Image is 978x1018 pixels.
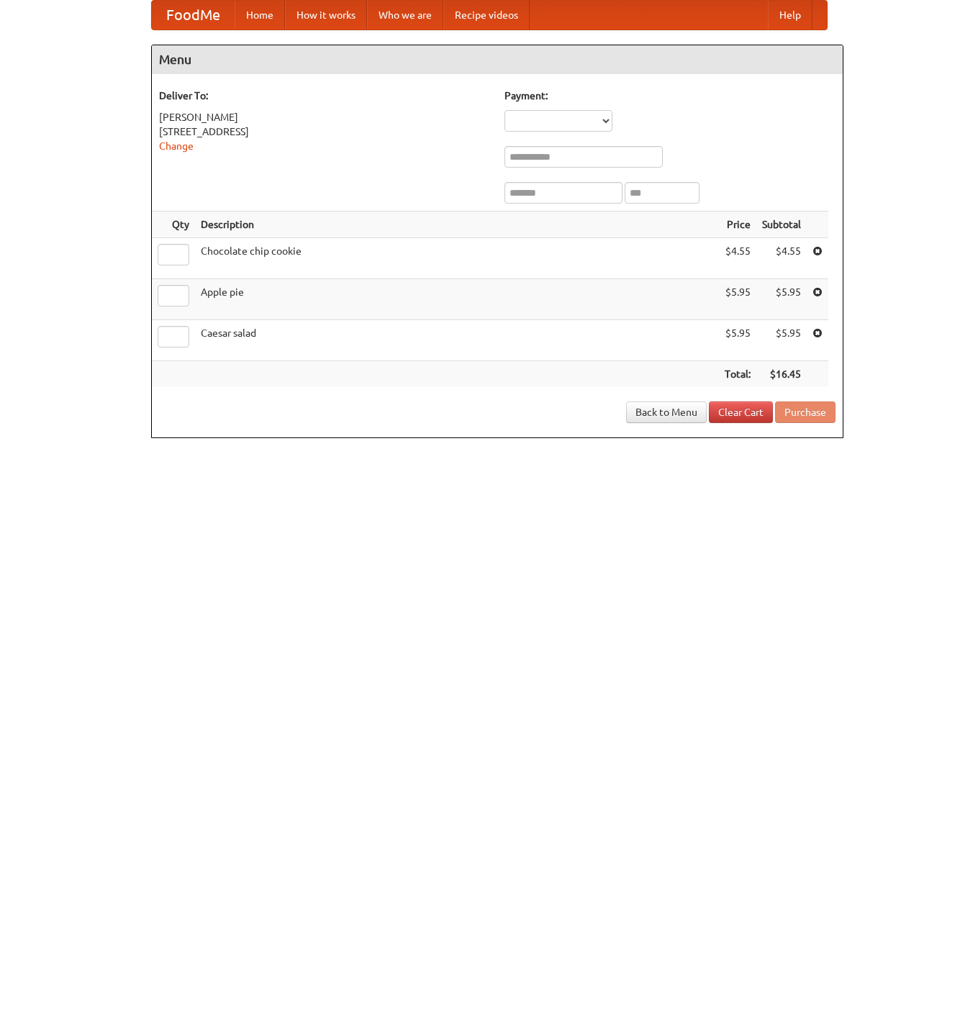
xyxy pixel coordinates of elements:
[152,212,195,238] th: Qty
[159,88,490,103] h5: Deliver To:
[152,45,843,74] h4: Menu
[285,1,367,29] a: How it works
[159,140,194,152] a: Change
[195,279,719,320] td: Apple pie
[719,212,756,238] th: Price
[719,279,756,320] td: $5.95
[756,279,807,320] td: $5.95
[756,361,807,388] th: $16.45
[709,401,773,423] a: Clear Cart
[504,88,836,103] h5: Payment:
[195,212,719,238] th: Description
[719,320,756,361] td: $5.95
[159,110,490,124] div: [PERSON_NAME]
[159,124,490,139] div: [STREET_ADDRESS]
[195,238,719,279] td: Chocolate chip cookie
[756,238,807,279] td: $4.55
[719,361,756,388] th: Total:
[626,401,707,423] a: Back to Menu
[719,238,756,279] td: $4.55
[152,1,235,29] a: FoodMe
[367,1,443,29] a: Who we are
[443,1,530,29] a: Recipe videos
[195,320,719,361] td: Caesar salad
[756,212,807,238] th: Subtotal
[756,320,807,361] td: $5.95
[775,401,836,423] button: Purchase
[235,1,285,29] a: Home
[768,1,812,29] a: Help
